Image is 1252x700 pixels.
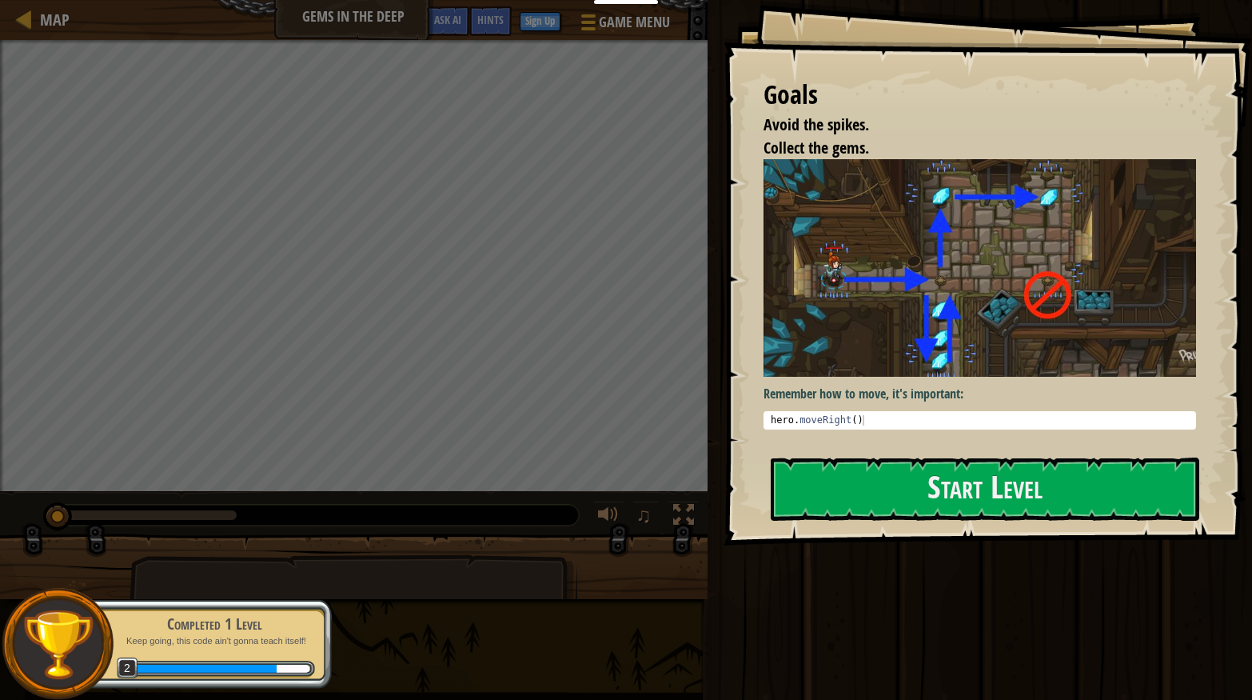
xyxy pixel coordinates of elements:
[114,613,315,635] div: Completed 1 Level
[764,137,869,158] span: Collect the gems.
[592,501,624,534] button: Adjust volume
[434,12,461,27] span: Ask AI
[114,635,315,647] p: Keep going, this code ain't gonna teach itself!
[32,9,70,30] a: Map
[117,658,138,679] span: 2
[764,385,1196,403] p: Remember how to move, it's important:
[568,6,680,44] button: Game Menu
[40,9,70,30] span: Map
[744,137,1192,160] li: Collect the gems.
[764,77,1196,114] div: Goals
[426,6,469,36] button: Ask AI
[744,114,1192,137] li: Avoid the spikes.
[764,114,869,135] span: Avoid the spikes.
[632,501,660,534] button: ♫
[771,458,1199,521] button: Start Level
[668,501,700,534] button: Toggle fullscreen
[636,503,652,527] span: ♫
[520,12,560,31] button: Sign Up
[599,12,670,33] span: Game Menu
[22,608,94,681] img: trophy.png
[764,159,1196,377] img: Gems in the deep
[477,12,504,27] span: Hints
